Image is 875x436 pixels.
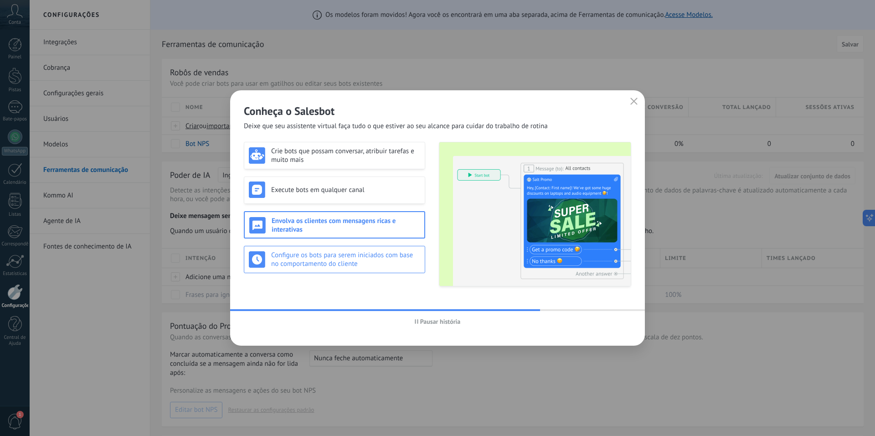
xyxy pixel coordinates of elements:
button: Pausar história [411,315,465,328]
font: Pausar história [420,317,461,326]
font: Conheça o Salesbot [244,104,335,118]
font: Execute bots em qualquer canal [271,186,365,194]
font: Crie bots que possam conversar, atribuir tarefas e muito mais [271,147,414,164]
font: Envolva os clientes com mensagens ricas e interativas [272,217,396,234]
font: Configure os bots para serem iniciados com base no comportamento do cliente [271,251,413,268]
font: Deixe que seu assistente virtual faça tudo o que estiver ao seu alcance para cuidar do trabalho d... [244,122,548,130]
